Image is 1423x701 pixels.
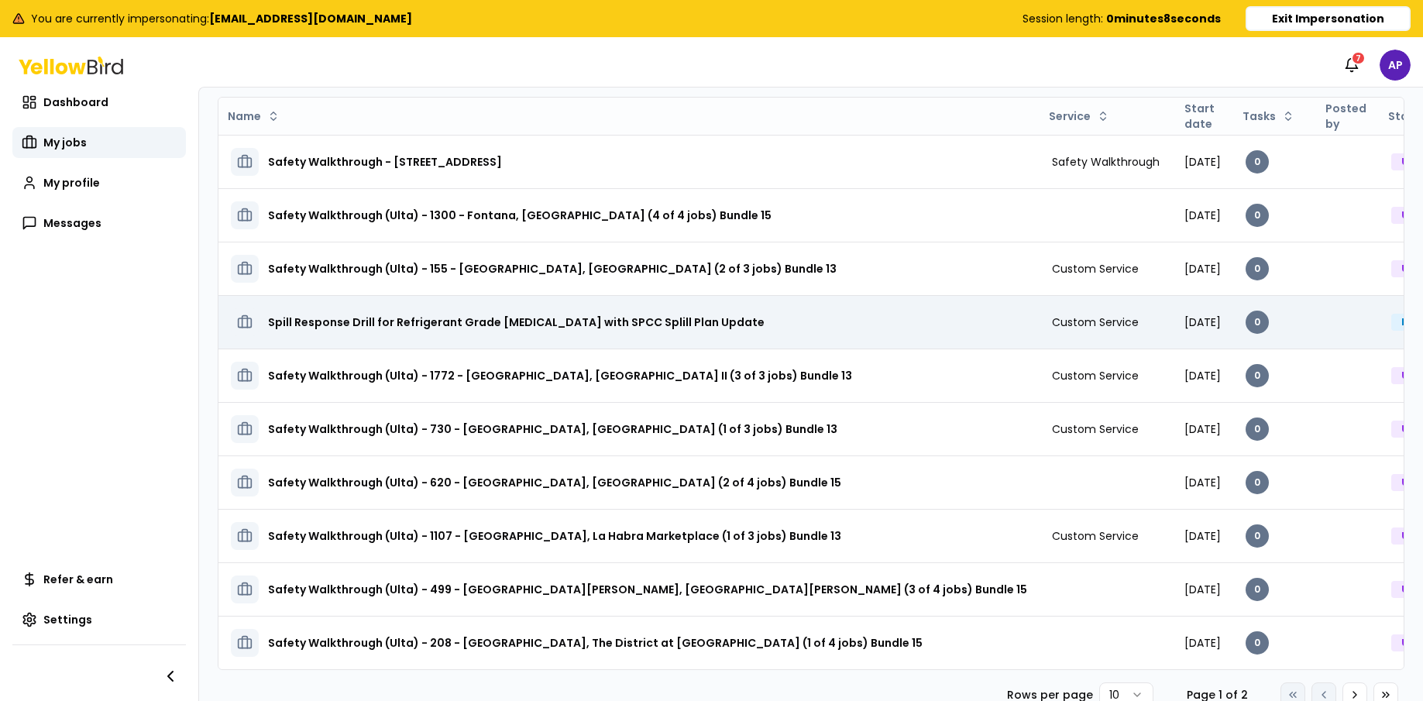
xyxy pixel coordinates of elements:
[1172,98,1233,135] th: Start date
[1351,51,1366,65] div: 7
[1184,528,1221,544] span: [DATE]
[12,167,186,198] a: My profile
[1236,104,1301,129] button: Tasks
[268,148,502,176] h3: Safety Walkthrough - [STREET_ADDRESS]
[268,362,852,390] h3: Safety Walkthrough (Ulta) - 1772 - [GEOGRAPHIC_DATA], [GEOGRAPHIC_DATA] II (3 of 3 jobs) Bundle 13
[268,201,772,229] h3: Safety Walkthrough (Ulta) - 1300 - Fontana, [GEOGRAPHIC_DATA] (4 of 4 jobs) Bundle 15
[1106,11,1221,26] b: 0 minutes 8 seconds
[1184,154,1221,170] span: [DATE]
[1243,108,1276,124] span: Tasks
[1052,421,1139,437] span: Custom Service
[228,108,261,124] span: Name
[12,564,186,595] a: Refer & earn
[1052,528,1139,544] span: Custom Service
[1246,204,1269,227] div: 0
[268,629,923,657] h3: Safety Walkthrough (Ulta) - 208 - [GEOGRAPHIC_DATA], The District at [GEOGRAPHIC_DATA] (1 of 4 jo...
[1049,108,1091,124] span: Service
[43,612,92,627] span: Settings
[43,94,108,110] span: Dashboard
[1246,631,1269,655] div: 0
[268,255,837,283] h3: Safety Walkthrough (Ulta) - 155 - [GEOGRAPHIC_DATA], [GEOGRAPHIC_DATA] (2 of 3 jobs) Bundle 13
[43,572,113,587] span: Refer & earn
[1246,418,1269,441] div: 0
[1246,471,1269,494] div: 0
[43,135,87,150] span: My jobs
[1246,524,1269,548] div: 0
[1052,314,1139,330] span: Custom Service
[209,11,412,26] b: [EMAIL_ADDRESS][DOMAIN_NAME]
[1184,261,1221,277] span: [DATE]
[1380,50,1411,81] span: AP
[1184,208,1221,223] span: [DATE]
[268,576,1027,603] h3: Safety Walkthrough (Ulta) - 499 - [GEOGRAPHIC_DATA][PERSON_NAME], [GEOGRAPHIC_DATA][PERSON_NAME] ...
[1052,261,1139,277] span: Custom Service
[12,604,186,635] a: Settings
[222,104,286,129] button: Name
[1246,364,1269,387] div: 0
[43,215,101,231] span: Messages
[1246,257,1269,280] div: 0
[268,522,841,550] h3: Safety Walkthrough (Ulta) - 1107 - [GEOGRAPHIC_DATA], La Habra Marketplace (1 of 3 jobs) Bundle 13
[1246,150,1269,174] div: 0
[1336,50,1367,81] button: 7
[1043,104,1115,129] button: Service
[1313,98,1379,135] th: Posted by
[268,308,765,336] h3: Spill Response Drill for Refrigerant Grade [MEDICAL_DATA] with SPCC Splill Plan Update
[1246,311,1269,334] div: 0
[12,208,186,239] a: Messages
[1184,421,1221,437] span: [DATE]
[1023,11,1221,26] div: Session length:
[1184,635,1221,651] span: [DATE]
[268,415,837,443] h3: Safety Walkthrough (Ulta) - 730 - [GEOGRAPHIC_DATA], [GEOGRAPHIC_DATA] (1 of 3 jobs) Bundle 13
[1184,368,1221,383] span: [DATE]
[1052,154,1160,170] span: Safety Walkthrough
[31,11,412,26] span: You are currently impersonating:
[1184,582,1221,597] span: [DATE]
[1246,578,1269,601] div: 0
[12,127,186,158] a: My jobs
[12,87,186,118] a: Dashboard
[1052,368,1139,383] span: Custom Service
[1184,314,1221,330] span: [DATE]
[43,175,100,191] span: My profile
[1246,6,1411,31] button: Exit Impersonation
[268,469,841,497] h3: Safety Walkthrough (Ulta) - 620 - [GEOGRAPHIC_DATA], [GEOGRAPHIC_DATA] (2 of 4 jobs) Bundle 15
[1184,475,1221,490] span: [DATE]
